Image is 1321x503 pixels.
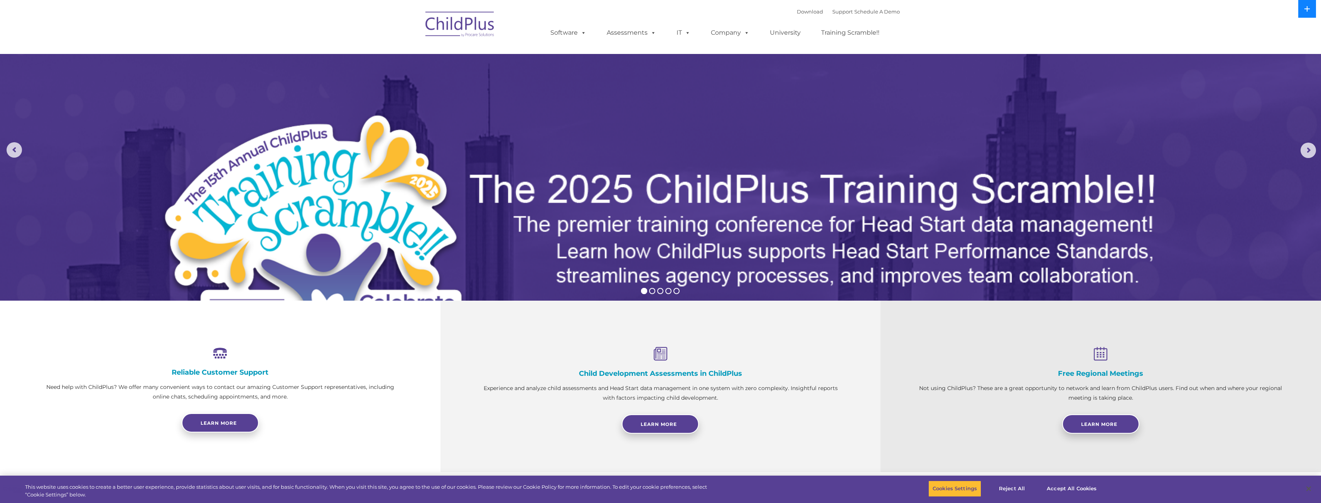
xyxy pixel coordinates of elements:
div: This website uses cookies to create a better user experience, provide statistics about user visit... [25,483,727,498]
span: Learn more [201,420,237,426]
a: IT [669,25,698,40]
button: Accept All Cookies [1043,481,1101,497]
button: Cookies Settings [928,481,981,497]
a: Support [832,8,853,15]
p: Not using ChildPlus? These are a great opportunity to network and learn from ChildPlus users. Fin... [919,384,1282,403]
span: Learn More [641,421,677,427]
a: Training Scramble!! [813,25,887,40]
button: Close [1300,480,1317,497]
h4: Free Regional Meetings [919,369,1282,378]
a: Learn More [1062,414,1139,434]
a: Download [797,8,823,15]
a: Schedule A Demo [854,8,900,15]
a: Assessments [599,25,664,40]
a: Learn more [182,413,259,432]
a: Company [703,25,757,40]
a: Software [543,25,594,40]
a: Learn More [622,414,699,434]
h4: Child Development Assessments in ChildPlus [479,369,842,378]
img: ChildPlus by Procare Solutions [422,6,499,45]
span: Learn More [1081,421,1117,427]
font: | [797,8,900,15]
span: Last name [107,51,131,57]
span: Phone number [107,82,140,88]
a: University [762,25,808,40]
h4: Reliable Customer Support [39,368,402,377]
button: Reject All [988,481,1036,497]
p: Experience and analyze child assessments and Head Start data management in one system with zero c... [479,384,842,403]
p: Need help with ChildPlus? We offer many convenient ways to contact our amazing Customer Support r... [39,382,402,402]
